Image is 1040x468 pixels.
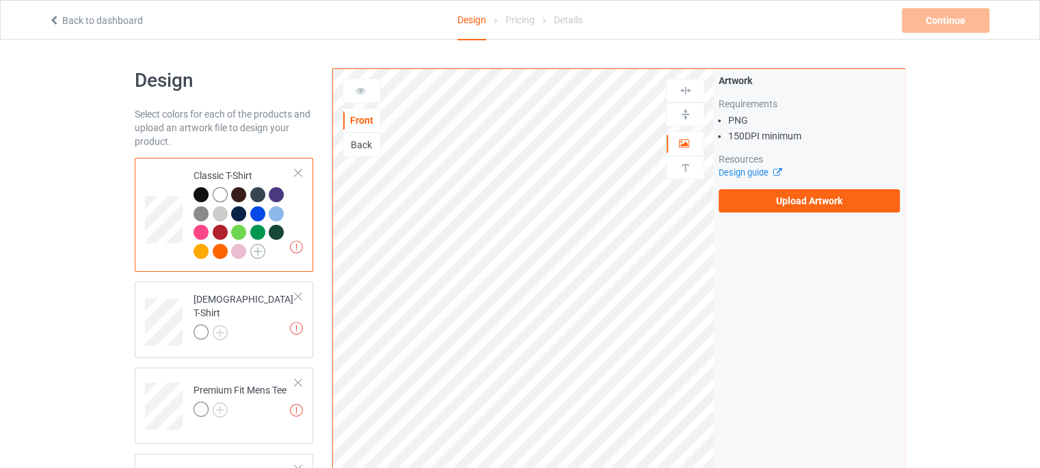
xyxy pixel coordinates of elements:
img: svg%3E%0A [679,108,692,121]
img: exclamation icon [290,404,303,417]
div: [DEMOGRAPHIC_DATA] T-Shirt [135,281,313,358]
div: Premium Fit Mens Tee [194,383,286,416]
a: Design guide [719,167,781,178]
div: Pricing [505,1,535,39]
label: Upload Artwork [719,189,900,212]
div: Classic T-Shirt [194,169,295,258]
div: Front [343,113,380,127]
a: Back to dashboard [49,15,143,26]
div: Select colors for each of the products and upload an artwork file to design your product. [135,107,313,148]
img: exclamation icon [290,322,303,335]
div: Classic T-Shirt [135,158,313,272]
div: Artwork [719,74,900,87]
li: PNG [728,113,900,127]
div: [DEMOGRAPHIC_DATA] T-Shirt [194,292,295,339]
img: svg+xml;base64,PD94bWwgdmVyc2lvbj0iMS4wIiBlbmNvZGluZz0iVVRGLTgiPz4KPHN2ZyB3aWR0aD0iMjJweCIgaGVpZ2... [213,402,228,417]
img: svg+xml;base64,PD94bWwgdmVyc2lvbj0iMS4wIiBlbmNvZGluZz0iVVRGLTgiPz4KPHN2ZyB3aWR0aD0iMjJweCIgaGVpZ2... [250,244,265,259]
div: Back [343,138,380,152]
div: Resources [719,152,900,166]
img: svg%3E%0A [679,161,692,174]
div: Details [554,1,583,39]
div: Design [457,1,486,40]
li: 150 DPI minimum [728,129,900,143]
img: heather_texture.png [194,206,209,221]
div: Requirements [719,97,900,111]
div: Premium Fit Mens Tee [135,368,313,444]
h1: Design [135,68,313,93]
img: exclamation icon [290,240,303,253]
img: svg+xml;base64,PD94bWwgdmVyc2lvbj0iMS4wIiBlbmNvZGluZz0iVVRGLTgiPz4KPHN2ZyB3aWR0aD0iMjJweCIgaGVpZ2... [213,325,228,340]
img: svg%3E%0A [679,84,692,97]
